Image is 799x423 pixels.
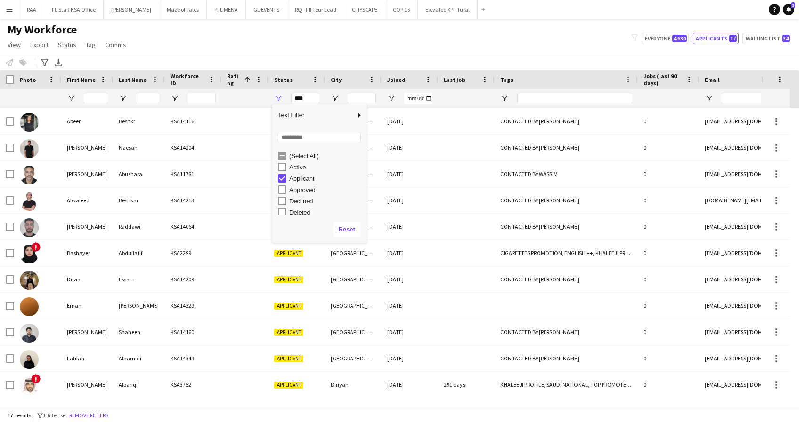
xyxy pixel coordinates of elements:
[517,93,632,104] input: Tags Filter Input
[638,214,699,239] div: 0
[8,23,77,37] span: My Workforce
[119,94,127,103] button: Open Filter Menu
[20,350,39,369] img: Latifah Alhamidi
[382,372,438,398] div: [DATE]
[495,266,638,292] div: CONTACTED BY [PERSON_NAME]
[20,139,39,158] img: Ahmad Naesah
[171,94,179,103] button: Open Filter Menu
[58,40,76,49] span: Status
[165,319,221,345] div: KSA14160
[638,319,699,345] div: 0
[287,0,344,19] button: RQ - FII Tour Lead
[113,135,165,160] div: Naesah
[101,39,130,51] a: Comms
[387,94,396,103] button: Open Filter Menu
[274,303,303,310] span: Applicant
[325,345,382,371] div: [GEOGRAPHIC_DATA] - [GEOGRAPHIC_DATA]
[61,372,113,398] div: [PERSON_NAME]
[638,372,699,398] div: 0
[495,214,638,239] div: CONTACTED BY [PERSON_NAME]
[638,135,699,160] div: 0
[67,76,96,83] span: First Name
[289,164,364,171] div: Active
[165,240,221,266] div: KSA2299
[86,40,96,49] span: Tag
[8,40,21,49] span: View
[782,35,790,42] span: 34
[278,132,361,143] input: Search filter values
[325,266,382,292] div: [GEOGRAPHIC_DATA]
[165,372,221,398] div: KSA3752
[20,218,39,237] img: Bakr Raddawi
[4,39,24,51] a: View
[444,76,465,83] span: Last job
[638,108,699,134] div: 0
[165,214,221,239] div: KSA14064
[44,0,104,19] button: FL Staff KSA Office
[742,33,791,44] button: Waiting list34
[20,324,39,343] img: Ibrahim Shaheen
[171,72,204,87] span: Workforce ID
[165,345,221,371] div: KSA14349
[54,39,80,51] a: Status
[165,187,221,213] div: KSA14213
[246,0,287,19] button: GL EVENTS
[333,222,361,237] button: Reset
[495,161,638,187] div: CONTACTED BY WASSIM
[325,319,382,345] div: [GEOGRAPHIC_DATA]
[495,135,638,160] div: CONTACTED BY [PERSON_NAME]
[61,293,113,319] div: Eman
[638,266,699,292] div: 0
[289,175,364,182] div: Applicant
[61,187,113,213] div: Alwaleed
[113,372,165,398] div: Albariqi
[113,240,165,266] div: Abdullatif
[382,161,438,187] div: [DATE]
[165,135,221,160] div: KSA14204
[638,345,699,371] div: 0
[113,266,165,292] div: Essam
[418,0,478,19] button: Elevated XP - Tural
[672,35,687,42] span: 4,630
[61,108,113,134] div: Abeer
[693,33,739,44] button: Applicants17
[638,161,699,187] div: 0
[30,40,49,49] span: Export
[274,250,303,257] span: Applicant
[165,266,221,292] div: KSA14209
[289,152,364,160] div: (Select All)
[382,187,438,213] div: [DATE]
[274,329,303,336] span: Applicant
[20,376,39,395] img: Mohammed Albariqi
[31,242,41,252] span: !
[705,94,713,103] button: Open Filter Menu
[272,107,355,123] span: Text Filter
[729,35,737,42] span: 17
[113,108,165,134] div: Beshkr
[638,240,699,266] div: 0
[61,214,113,239] div: [PERSON_NAME]
[638,293,699,319] div: 0
[495,108,638,134] div: CONTACTED BY [PERSON_NAME]
[382,293,438,319] div: [DATE]
[382,214,438,239] div: [DATE]
[26,39,52,51] a: Export
[227,72,240,87] span: Rating
[43,412,67,419] span: 1 filter set
[382,240,438,266] div: [DATE]
[20,113,39,132] img: Abeer Beshkr
[113,293,165,319] div: [PERSON_NAME]
[20,166,39,184] img: Ali Abushara
[274,382,303,389] span: Applicant
[331,76,342,83] span: City
[272,150,367,274] div: Filter List
[791,2,795,8] span: 2
[387,76,406,83] span: Joined
[289,209,364,216] div: Deleted
[61,345,113,371] div: Latifah
[495,187,638,213] div: CONTACTED BY [PERSON_NAME]
[31,374,41,383] span: !
[207,0,246,19] button: PFL MENA
[20,271,39,290] img: Duaa Essam
[61,135,113,160] div: [PERSON_NAME]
